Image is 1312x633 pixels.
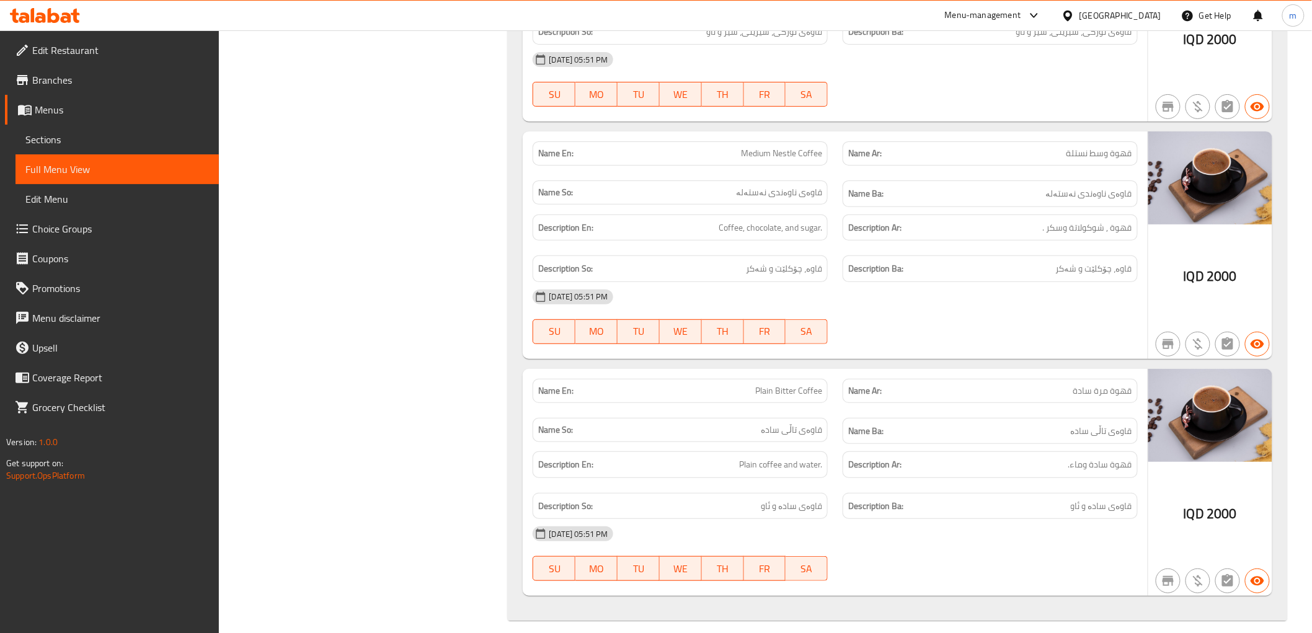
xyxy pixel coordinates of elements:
[538,498,593,514] strong: Description So:
[1073,384,1132,397] span: قهوة مرة سادة
[1148,369,1272,462] img: %D9%82%D9%87%D9%88%D8%A9_%D9%85%D8%B1%D9%87_%D8%B3%D8%A7%D8%AF%D8%A9638929507667670506.jpg
[1290,9,1297,22] span: m
[1186,94,1210,119] button: Purchased item
[741,147,822,160] span: Medium Nestle Coffee
[746,261,822,277] span: قاوە، چۆکلێت و شەکر
[1215,569,1240,593] button: Not has choices
[749,322,781,340] span: FR
[6,434,37,450] span: Version:
[533,556,575,581] button: SU
[791,560,823,578] span: SA
[5,35,219,65] a: Edit Restaurant
[16,184,219,214] a: Edit Menu
[623,560,655,578] span: TU
[32,73,209,87] span: Branches
[580,560,613,578] span: MO
[744,319,786,344] button: FR
[1156,569,1181,593] button: Not branch specific item
[25,192,209,206] span: Edit Menu
[761,423,822,436] span: قاوەی تاڵی سادە
[623,322,655,340] span: TU
[32,43,209,58] span: Edit Restaurant
[1245,94,1270,119] button: Available
[1215,94,1240,119] button: Not has choices
[5,95,219,125] a: Menus
[786,82,828,107] button: SA
[538,457,593,472] strong: Description En:
[848,147,882,160] strong: Name Ar:
[16,154,219,184] a: Full Menu View
[706,24,822,40] span: قاوەی تورکی، شیرینی، شیر و ئاو
[533,319,575,344] button: SU
[618,319,660,344] button: TU
[749,560,781,578] span: FR
[544,528,613,540] span: [DATE] 05:51 PM
[945,8,1021,23] div: Menu-management
[1186,332,1210,356] button: Purchased item
[707,86,739,104] span: TH
[707,560,739,578] span: TH
[538,384,574,397] strong: Name En:
[32,400,209,415] span: Grocery Checklist
[660,556,702,581] button: WE
[786,556,828,581] button: SA
[5,333,219,363] a: Upsell
[786,319,828,344] button: SA
[1207,502,1237,526] span: 2000
[6,467,85,484] a: Support.OpsPlatform
[848,220,902,236] strong: Description Ar:
[660,319,702,344] button: WE
[665,322,697,340] span: WE
[791,322,823,340] span: SA
[744,556,786,581] button: FR
[575,556,618,581] button: MO
[848,261,903,277] strong: Description Ba:
[755,384,822,397] span: Plain Bitter Coffee
[1156,94,1181,119] button: Not branch specific item
[1245,332,1270,356] button: Available
[5,392,219,422] a: Grocery Checklist
[32,281,209,296] span: Promotions
[538,86,570,104] span: SU
[538,261,593,277] strong: Description So:
[32,251,209,266] span: Coupons
[1043,220,1132,236] span: قهوة , شوكولاتة وسكر .
[25,162,209,177] span: Full Menu View
[5,273,219,303] a: Promotions
[1207,264,1237,288] span: 2000
[848,24,903,40] strong: Description Ba:
[544,54,613,66] span: [DATE] 05:51 PM
[1071,498,1132,514] span: قاوەی سادە و ئاو
[707,322,739,340] span: TH
[848,423,884,439] strong: Name Ba:
[1066,147,1132,160] span: قهوة وسط نستلة
[791,86,823,104] span: SA
[848,186,884,201] strong: Name Ba:
[538,322,570,340] span: SU
[1184,502,1204,526] span: IQD
[1016,24,1132,40] span: قاوەی تورکی، شیرینی، شیر و ئاو
[1071,423,1132,439] span: قاوەی تاڵی سادە
[5,363,219,392] a: Coverage Report
[575,319,618,344] button: MO
[32,340,209,355] span: Upsell
[702,82,744,107] button: TH
[1184,264,1204,288] span: IQD
[618,556,660,581] button: TU
[580,86,613,104] span: MO
[1068,457,1132,472] span: قهوة سادة وماء.
[575,82,618,107] button: MO
[1186,569,1210,593] button: Purchased item
[5,244,219,273] a: Coupons
[848,457,902,472] strong: Description Ar:
[749,86,781,104] span: FR
[1215,332,1240,356] button: Not has choices
[538,24,593,40] strong: Description So:
[739,457,822,472] span: Plain coffee and water.
[1207,27,1237,51] span: 2000
[848,498,903,514] strong: Description Ba:
[6,455,63,471] span: Get support on:
[848,384,882,397] strong: Name Ar:
[702,319,744,344] button: TH
[538,220,593,236] strong: Description En:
